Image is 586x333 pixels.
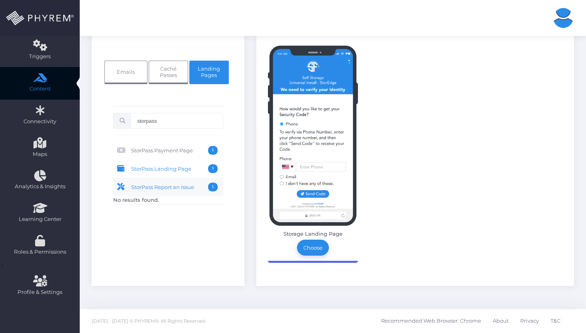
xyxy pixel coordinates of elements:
a: Choose [297,240,329,256]
span: Roles & Permissions [5,248,75,256]
span: Learning Center [5,215,75,223]
span: About [493,313,509,329]
span: 1 [208,164,218,173]
a: T&C [551,309,560,333]
span: Triggers [5,53,75,61]
span: Profile & Settings [18,288,62,296]
span: Recommended Web Browser: Chrome [381,313,481,329]
a: Recommended Web Browser: Chrome [381,309,481,333]
h6: Storage Landing Page [279,231,347,237]
span: Privacy [520,313,539,329]
span: [DATE] - [DATE] © PHYREM®. All Rights Reserved. [92,318,206,324]
span: Analytics & Insights [5,183,75,191]
span: Caché Passes [155,65,182,79]
li: No results found. [113,196,159,204]
a: StorPass Payment Page 1 [113,141,223,160]
input: Search... [131,113,223,129]
a: About [493,309,509,333]
span: 1 [208,146,218,155]
span: Content [5,85,75,93]
a: Privacy [520,309,539,333]
span: Connectivity [5,118,75,126]
span: T&C [551,313,560,329]
span: Emails [117,69,135,75]
span: Maps [33,150,47,158]
span: Landing Pages [196,65,222,79]
span: StorPass Payment Page [131,146,208,155]
a: StorPass Report an Issue 1 [113,178,223,196]
span: 1 [208,183,218,191]
span: StorPass Landing Page [131,164,208,173]
a: StorPass Landing Page 1 [113,160,223,178]
span: StorPass Report an Issue [131,183,208,191]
